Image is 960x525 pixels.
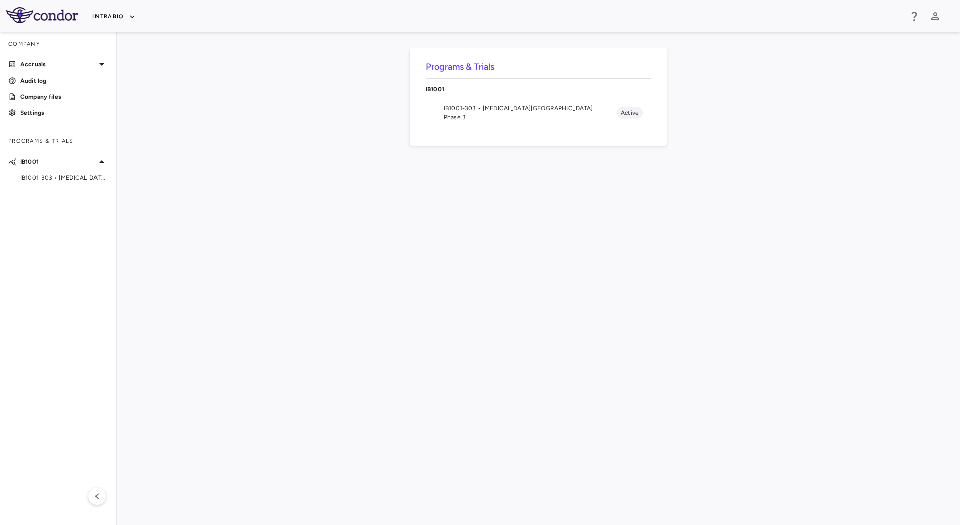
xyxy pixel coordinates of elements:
[426,85,651,94] p: IB1001
[20,60,95,69] p: Accruals
[426,60,651,74] h6: Programs & Trials
[20,157,95,166] p: IB1001
[20,92,108,101] p: Company files
[444,104,617,113] span: IB1001-303 • [MEDICAL_DATA][GEOGRAPHIC_DATA]
[20,76,108,85] p: Audit log
[444,113,617,122] span: Phase 3
[426,100,651,126] li: IB1001-303 • [MEDICAL_DATA][GEOGRAPHIC_DATA]Phase 3Active
[426,79,651,100] div: IB1001
[617,108,643,117] span: Active
[20,173,108,182] span: IB1001-303 • [MEDICAL_DATA][GEOGRAPHIC_DATA]
[92,9,136,25] button: IntraBio
[20,108,108,117] p: Settings
[6,7,78,23] img: logo-full-SnFGN8VE.png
